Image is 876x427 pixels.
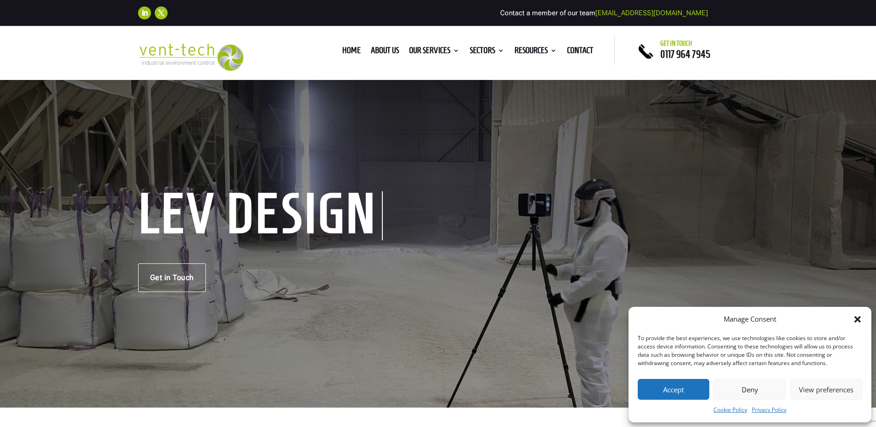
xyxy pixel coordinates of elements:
div: To provide the best experiences, we use technologies like cookies to store and/or access device i... [638,334,861,367]
span: Get in touch [660,40,692,47]
div: Close dialog [853,315,862,324]
h1: LEV Design [138,191,383,240]
button: Deny [714,379,785,400]
a: Sectors [470,47,504,57]
a: Our Services [409,47,459,57]
a: 0117 964 7945 [660,49,710,60]
a: About us [371,47,399,57]
button: Accept [638,379,709,400]
img: 2023-09-27T08_35_16.549ZVENT-TECH---Clear-background [138,43,244,71]
a: Home [342,47,361,57]
button: View preferences [791,379,862,400]
a: Follow on X [155,6,168,19]
div: Manage Consent [724,314,776,325]
a: Privacy Policy [752,404,786,415]
a: Follow on LinkedIn [138,6,151,19]
a: Resources [514,47,557,57]
a: Get in Touch [138,263,206,292]
a: [EMAIL_ADDRESS][DOMAIN_NAME] [595,9,708,17]
a: Contact [567,47,593,57]
span: Contact a member of our team [500,9,708,17]
a: Cookie Policy [713,404,747,415]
